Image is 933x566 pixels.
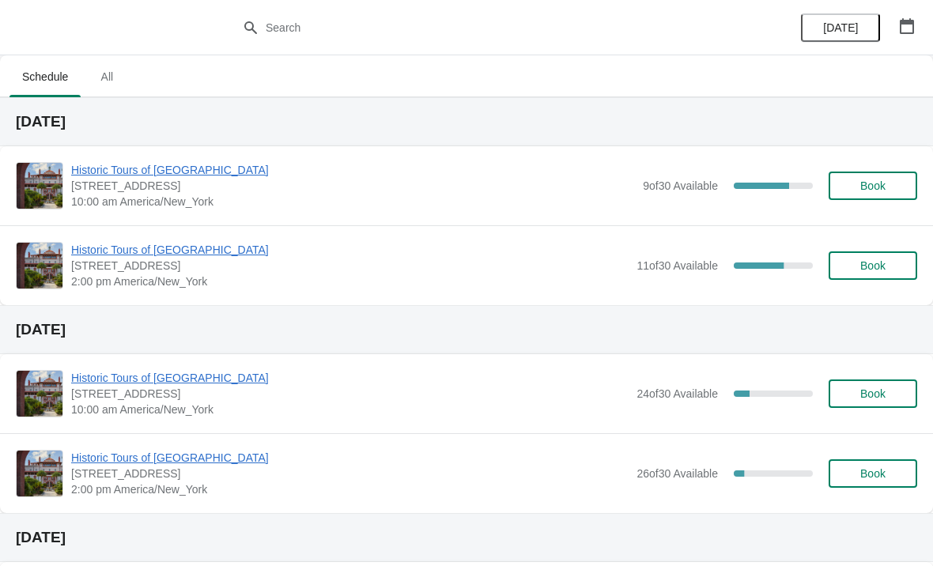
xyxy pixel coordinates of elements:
[860,467,886,480] span: Book
[71,450,629,466] span: Historic Tours of [GEOGRAPHIC_DATA]
[16,322,917,338] h2: [DATE]
[16,530,917,545] h2: [DATE]
[17,451,62,496] img: Historic Tours of Flagler College | 74 King Street, St. Augustine, FL, USA | 2:00 pm America/New_...
[71,178,635,194] span: [STREET_ADDRESS]
[829,459,917,488] button: Book
[829,379,917,408] button: Book
[643,179,718,192] span: 9 of 30 Available
[860,179,886,192] span: Book
[860,259,886,272] span: Book
[71,162,635,178] span: Historic Tours of [GEOGRAPHIC_DATA]
[860,387,886,400] span: Book
[636,467,718,480] span: 26 of 30 Available
[87,62,127,91] span: All
[801,13,880,42] button: [DATE]
[829,172,917,200] button: Book
[71,258,629,274] span: [STREET_ADDRESS]
[71,274,629,289] span: 2:00 pm America/New_York
[9,62,81,91] span: Schedule
[265,13,700,42] input: Search
[17,243,62,289] img: Historic Tours of Flagler College | 74 King Street, St. Augustine, FL, USA | 2:00 pm America/New_...
[71,466,629,481] span: [STREET_ADDRESS]
[636,387,718,400] span: 24 of 30 Available
[829,251,917,280] button: Book
[823,21,858,34] span: [DATE]
[71,386,629,402] span: [STREET_ADDRESS]
[71,402,629,417] span: 10:00 am America/New_York
[71,481,629,497] span: 2:00 pm America/New_York
[636,259,718,272] span: 11 of 30 Available
[17,371,62,417] img: Historic Tours of Flagler College | 74 King Street, St. Augustine, FL, USA | 10:00 am America/New...
[17,163,62,209] img: Historic Tours of Flagler College | 74 King Street, St. Augustine, FL, USA | 10:00 am America/New...
[71,194,635,209] span: 10:00 am America/New_York
[71,370,629,386] span: Historic Tours of [GEOGRAPHIC_DATA]
[16,114,917,130] h2: [DATE]
[71,242,629,258] span: Historic Tours of [GEOGRAPHIC_DATA]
